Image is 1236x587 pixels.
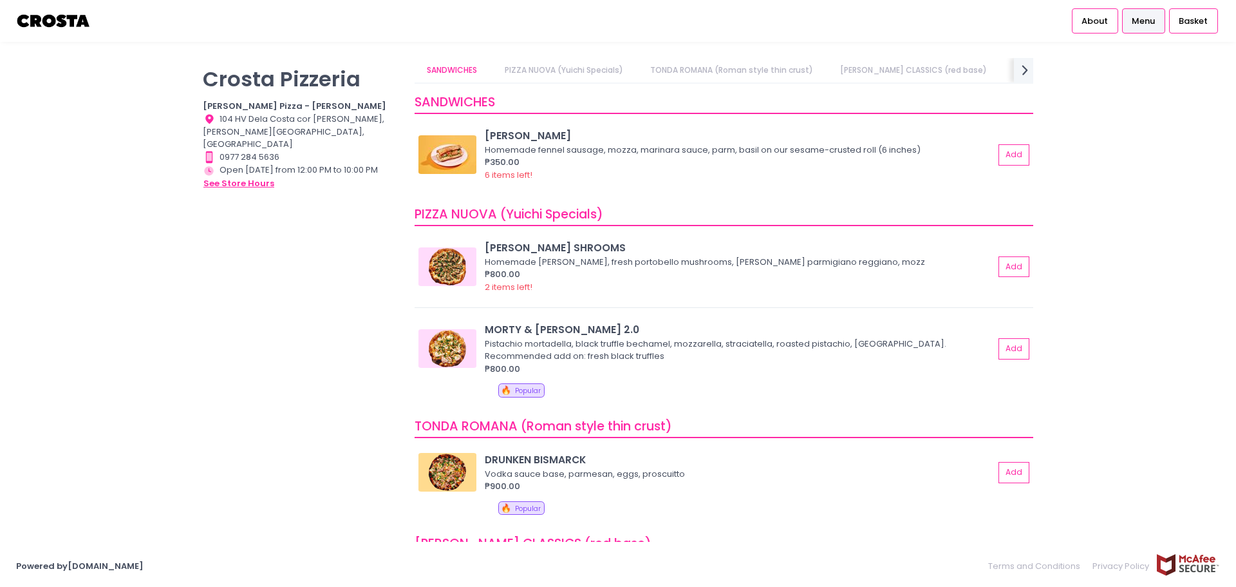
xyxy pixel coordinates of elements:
span: Popular [515,386,541,396]
img: MORTY & ELLA 2.0 [418,329,476,368]
span: 🔥 [501,384,511,396]
div: Pistachio mortadella, black truffle bechamel, mozzarella, straciatella, roasted pistachio, [GEOGR... [485,338,990,363]
a: About [1072,8,1118,33]
a: [PERSON_NAME] CLASSICS (white base) [1002,58,1183,82]
a: Powered by[DOMAIN_NAME] [16,560,144,572]
a: [PERSON_NAME] CLASSICS (red base) [828,58,1000,82]
span: PIZZA NUOVA (Yuichi Specials) [415,206,603,223]
a: SANDWICHES [415,58,490,82]
span: Popular [515,504,541,514]
a: Menu [1122,8,1165,33]
div: MORTY & [PERSON_NAME] 2.0 [485,322,994,337]
button: Add [998,256,1029,278]
span: 🔥 [501,502,511,514]
img: DRUNKEN BISMARCK [418,453,476,492]
button: Add [998,338,1029,360]
div: ₱800.00 [485,363,994,376]
div: [PERSON_NAME] SHROOMS [485,240,994,255]
span: [PERSON_NAME] CLASSICS (red base) [415,535,651,552]
img: HOAGIE ROLL [418,135,476,174]
div: DRUNKEN BISMARCK [485,452,994,467]
div: ₱900.00 [485,480,994,493]
div: Open [DATE] from 12:00 PM to 10:00 PM [203,164,398,191]
p: Crosta Pizzeria [203,66,398,91]
span: Basket [1179,15,1208,28]
b: [PERSON_NAME] Pizza - [PERSON_NAME] [203,100,386,112]
span: SANDWICHES [415,93,495,111]
img: logo [16,10,91,32]
a: PIZZA NUOVA (Yuichi Specials) [492,58,635,82]
img: SALCICCIA SHROOMS [418,247,476,286]
div: ₱800.00 [485,268,994,281]
button: see store hours [203,177,275,191]
img: mcafee-secure [1156,553,1220,576]
a: Terms and Conditions [988,553,1087,579]
span: 2 items left! [485,281,532,293]
div: Homemade fennel sausage, mozza, marinara sauce, parm, basil on our sesame-crusted roll (6 inches) [485,144,990,157]
button: Add [998,462,1029,483]
span: TONDA ROMANA (Roman style thin crust) [415,418,672,435]
div: 104 HV Dela Costa cor [PERSON_NAME], [PERSON_NAME][GEOGRAPHIC_DATA], [GEOGRAPHIC_DATA] [203,113,398,151]
a: TONDA ROMANA (Roman style thin crust) [637,58,825,82]
button: Add [998,144,1029,166]
div: [PERSON_NAME] [485,128,994,143]
div: 0977 284 5636 [203,151,398,164]
div: ₱350.00 [485,156,994,169]
span: 6 items left! [485,169,532,181]
span: Menu [1132,15,1155,28]
a: Privacy Policy [1087,553,1156,579]
div: Homemade [PERSON_NAME], fresh portobello mushrooms, [PERSON_NAME] parmigiano reggiano, mozz [485,256,990,269]
span: About [1081,15,1108,28]
div: Vodka sauce base, parmesan, eggs, proscuitto [485,468,990,481]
